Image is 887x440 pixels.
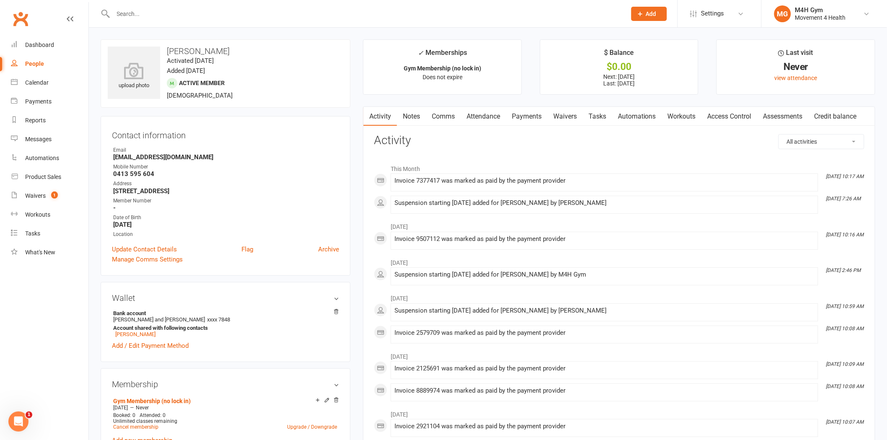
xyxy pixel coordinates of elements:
time: Activated [DATE] [167,57,214,65]
a: Flag [241,244,253,254]
strong: Account shared with following contacts [113,325,335,331]
span: Booked: 0 [113,412,135,418]
a: Payments [506,107,547,126]
div: Product Sales [25,173,61,180]
div: Invoice 2125691 was marked as paid by the payment provider [394,365,814,372]
div: Movement 4 Health [795,14,846,21]
div: Address [113,180,339,188]
a: Workouts [11,205,88,224]
a: Waivers 1 [11,186,88,205]
a: Cancel membership [113,424,158,430]
span: [DEMOGRAPHIC_DATA] [167,92,233,99]
div: Location [113,230,339,238]
span: Add [646,10,656,17]
div: Invoice 9507112 was marked as paid by the payment provider [394,236,814,243]
h3: Activity [374,134,864,147]
span: Settings [701,4,724,23]
div: Email [113,146,339,154]
strong: [EMAIL_ADDRESS][DOMAIN_NAME] [113,153,339,161]
span: [DATE] [113,405,128,411]
div: Waivers [25,192,46,199]
div: Invoice 8889974 was marked as paid by the payment provider [394,387,814,394]
div: $0.00 [548,62,691,71]
span: 1 [26,412,32,418]
button: Add [631,7,667,21]
a: Archive [318,244,339,254]
a: Comms [426,107,461,126]
span: Attended: 0 [140,412,166,418]
i: [DATE] 10:08 AM [826,383,864,389]
div: Never [724,62,867,71]
a: Messages [11,130,88,149]
i: [DATE] 7:26 AM [826,196,861,202]
strong: - [113,204,339,212]
a: Notes [397,107,426,126]
strong: Gym Membership (no lock in) [404,65,481,72]
div: upload photo [108,62,160,90]
span: Unlimited classes remaining [113,418,177,424]
li: This Month [374,160,864,173]
i: [DATE] 10:07 AM [826,419,864,425]
i: [DATE] 10:16 AM [826,232,864,238]
a: Access Control [702,107,757,126]
i: ✓ [418,49,423,57]
strong: [DATE] [113,221,339,228]
a: Automations [11,149,88,168]
a: Tasks [11,224,88,243]
li: [DATE] [374,348,864,361]
a: People [11,54,88,73]
li: [DATE] [374,254,864,267]
div: Workouts [25,211,50,218]
a: Attendance [461,107,506,126]
h3: [PERSON_NAME] [108,47,343,56]
strong: 0413 595 604 [113,170,339,178]
span: Does not expire [423,74,462,80]
div: Invoice 2579709 was marked as paid by the payment provider [394,329,814,336]
a: Gym Membership (no lock in) [113,398,191,404]
h3: Contact information [112,127,339,140]
a: Manage Comms Settings [112,254,183,264]
a: view attendance [775,75,817,81]
div: Mobile Number [113,163,339,171]
strong: [STREET_ADDRESS] [113,187,339,195]
div: Suspension starting [DATE] added for [PERSON_NAME] by [PERSON_NAME] [394,199,814,207]
i: [DATE] 10:17 AM [826,173,864,179]
span: xxxx 7848 [207,316,230,323]
li: [DATE] [374,406,864,419]
div: M4H Gym [795,6,846,14]
div: Suspension starting [DATE] added for [PERSON_NAME] by M4H Gym [394,271,814,278]
div: Suspension starting [DATE] added for [PERSON_NAME] by [PERSON_NAME] [394,307,814,314]
a: Waivers [547,107,583,126]
div: Calendar [25,79,49,86]
a: Assessments [757,107,809,126]
a: [PERSON_NAME] [115,331,156,337]
div: Dashboard [25,41,54,48]
div: Member Number [113,197,339,205]
a: Tasks [583,107,612,126]
i: [DATE] 10:09 AM [826,361,864,367]
i: [DATE] 2:46 PM [826,267,861,273]
input: Search... [111,8,620,20]
a: Activity [363,107,397,126]
div: MG [774,5,791,22]
h3: Wallet [112,293,339,303]
span: Active member [179,80,225,86]
div: Tasks [25,230,40,237]
div: Invoice 2921104 was marked as paid by the payment provider [394,423,814,430]
span: 1 [51,192,58,199]
a: Product Sales [11,168,88,186]
strong: Bank account [113,310,335,316]
li: [DATE] [374,218,864,231]
a: Upgrade / Downgrade [287,424,337,430]
time: Added [DATE] [167,67,205,75]
li: [DATE] [374,290,864,303]
a: Automations [612,107,662,126]
a: Dashboard [11,36,88,54]
span: Never [136,405,149,411]
a: Workouts [662,107,702,126]
div: Payments [25,98,52,105]
a: Calendar [11,73,88,92]
div: Date of Birth [113,214,339,222]
a: Credit balance [809,107,863,126]
div: Invoice 7377417 was marked as paid by the payment provider [394,177,814,184]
